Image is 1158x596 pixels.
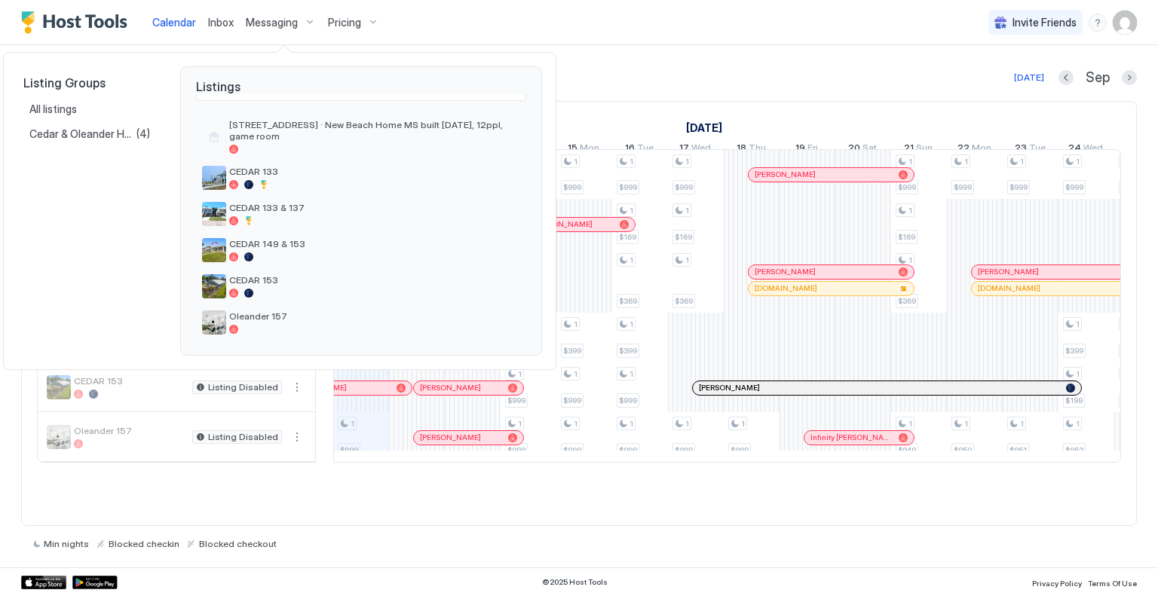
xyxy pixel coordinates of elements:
span: CEDAR 153 [229,274,520,286]
span: CEDAR 149 & 153 [229,238,520,249]
div: listing image [202,238,226,262]
div: listing image [202,310,226,335]
div: listing image [202,166,226,190]
div: listing image [202,274,226,298]
span: Cedar & Oleander Homes [29,127,136,141]
span: Oleander 157 [229,310,520,322]
div: listing image [202,202,226,226]
span: CEDAR 133 [229,166,520,177]
span: All listings [29,102,79,116]
span: Listing Groups [23,75,156,90]
span: CEDAR 133 & 137 [229,202,520,213]
span: [STREET_ADDRESS] · New Beach Home MS built [DATE], 12ppl, game room [229,119,520,142]
span: Listings [181,67,541,94]
span: (4) [136,127,150,141]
